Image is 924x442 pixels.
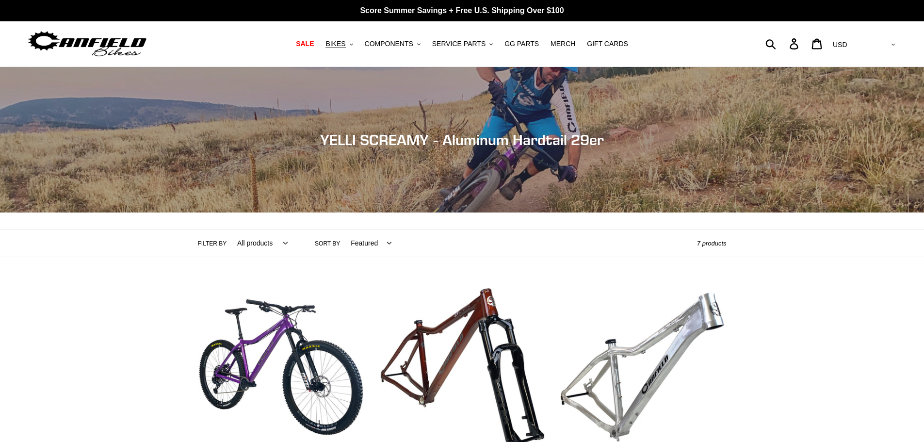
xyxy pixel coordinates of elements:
[587,40,628,48] span: GIFT CARDS
[365,40,413,48] span: COMPONENTS
[291,37,319,50] a: SALE
[546,37,580,50] a: MERCH
[360,37,425,50] button: COMPONENTS
[432,40,486,48] span: SERVICE PARTS
[315,239,340,248] label: Sort by
[500,37,544,50] a: GG PARTS
[582,37,633,50] a: GIFT CARDS
[551,40,575,48] span: MERCH
[771,33,795,54] input: Search
[198,239,227,248] label: Filter by
[321,37,357,50] button: BIKES
[427,37,498,50] button: SERVICE PARTS
[296,40,314,48] span: SALE
[320,131,604,148] span: YELLI SCREAMY - Aluminum Hardtail 29er
[27,29,148,59] img: Canfield Bikes
[504,40,539,48] span: GG PARTS
[325,40,345,48] span: BIKES
[697,240,727,247] span: 7 products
